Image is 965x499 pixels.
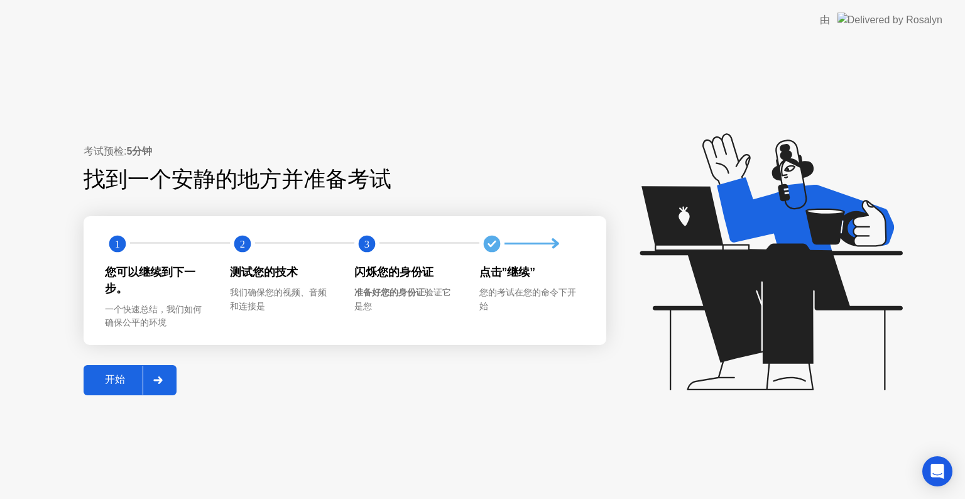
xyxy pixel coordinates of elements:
b: 准备好您的身份证 [354,287,425,297]
b: 5分钟 [126,146,152,156]
div: 我们确保您的视频、音频和连接是 [230,286,335,313]
div: 一个快速总结，我们如何确保公平的环境 [105,303,210,330]
button: 开始 [84,365,177,395]
div: 闪烁您的身份证 [354,264,459,280]
div: 点击”继续” [479,264,584,280]
div: 由 [820,13,830,28]
div: 验证它是您 [354,286,459,313]
text: 3 [364,238,369,250]
img: Delivered by Rosalyn [837,13,942,27]
div: 考试预检: [84,144,606,159]
text: 1 [115,238,120,250]
text: 2 [239,238,244,250]
div: Open Intercom Messenger [922,456,952,486]
div: 开始 [87,373,143,387]
div: 找到一个安静的地方并准备考试 [84,163,526,196]
div: 测试您的技术 [230,264,335,280]
div: 您的考试在您的命令下开始 [479,286,584,313]
div: 您可以继续到下一步。 [105,264,210,297]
